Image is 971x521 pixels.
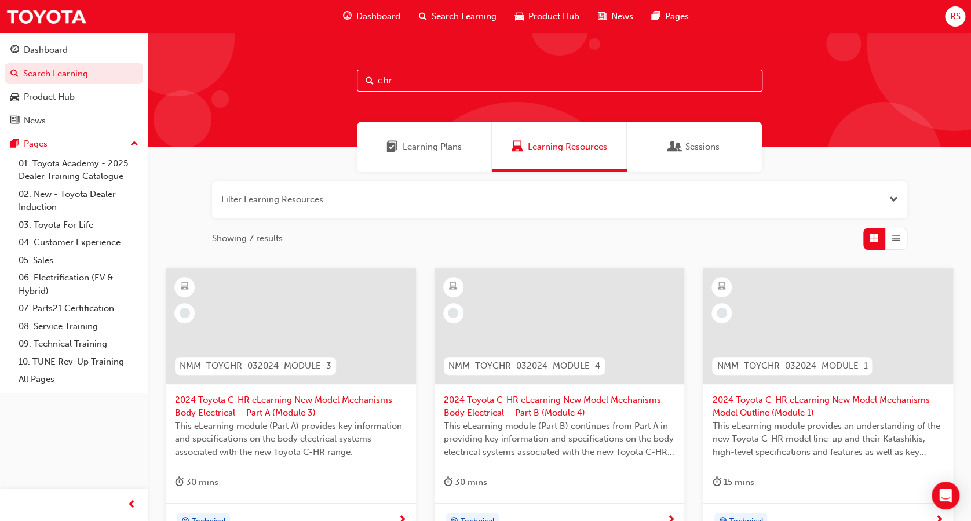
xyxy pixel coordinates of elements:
[14,353,143,371] a: 10. TUNE Rev-Up Training
[5,86,143,108] a: Product Hub
[492,122,627,172] a: Learning ResourcesLearning Resources
[627,122,762,172] a: SessionsSessions
[5,133,143,155] button: Pages
[598,9,607,24] span: news-icon
[528,10,579,23] span: Product Hub
[669,140,681,154] span: Sessions
[444,394,676,420] span: 2024 Toyota C-HR eLearning New Model Mechanisms – Body Electrical – Part B (Module 4)
[24,43,68,57] div: Dashboard
[14,269,143,300] a: 06. Electrification (EV & Hybrid)
[410,5,506,28] a: search-iconSearch Learning
[10,92,19,103] span: car-icon
[181,279,189,294] span: learningResourceType_ELEARNING-icon
[643,5,698,28] a: pages-iconPages
[512,140,523,154] span: Learning Resources
[5,39,143,61] a: Dashboard
[175,475,218,490] div: 30 mins
[14,234,143,252] a: 04. Customer Experience
[448,359,600,373] span: NMM_TOYCHR_032024_MODULE_4
[14,155,143,185] a: 01. Toyota Academy - 2025 Dealer Training Catalogue
[665,10,689,23] span: Pages
[444,475,487,490] div: 30 mins
[712,475,721,490] span: duration-icon
[130,137,138,152] span: up-icon
[24,90,75,104] div: Product Hub
[932,482,959,509] div: Open Intercom Messenger
[357,122,492,172] a: Learning PlansLearning Plans
[419,9,427,24] span: search-icon
[10,139,19,150] span: pages-icon
[449,279,457,294] span: learningResourceType_ELEARNING-icon
[356,10,400,23] span: Dashboard
[717,308,727,318] span: learningRecordVerb_NONE-icon
[589,5,643,28] a: news-iconNews
[357,70,762,92] input: Search...
[403,140,462,154] span: Learning Plans
[10,116,19,126] span: news-icon
[180,359,331,373] span: NMM_TOYCHR_032024_MODULE_3
[14,335,143,353] a: 09. Technical Training
[175,394,407,420] span: 2024 Toyota C-HR eLearning New Model Mechanisms – Body Electrical – Part A (Module 3)
[515,9,524,24] span: car-icon
[444,475,452,490] span: duration-icon
[5,37,143,133] button: DashboardSearch LearningProduct HubNews
[528,140,607,154] span: Learning Resources
[6,3,87,30] img: Trak
[5,63,143,85] a: Search Learning
[366,74,374,88] span: Search
[14,185,143,216] a: 02. New - Toyota Dealer Induction
[24,114,46,127] div: News
[10,45,19,56] span: guage-icon
[212,232,283,245] span: Showing 7 results
[950,10,960,23] span: RS
[334,5,410,28] a: guage-iconDashboard
[870,232,878,245] span: Grid
[175,420,407,459] span: This eLearning module (Part A) provides key information and specifications on the body electrical...
[175,475,184,490] span: duration-icon
[685,140,720,154] span: Sessions
[386,140,398,154] span: Learning Plans
[945,6,965,27] button: RS
[652,9,660,24] span: pages-icon
[14,370,143,388] a: All Pages
[10,69,19,79] span: search-icon
[712,420,944,459] span: This eLearning module provides an understanding of the new Toyota C-HR model line-up and their Ka...
[5,110,143,132] a: News
[14,252,143,269] a: 05. Sales
[889,193,898,206] button: Open the filter
[24,137,48,151] div: Pages
[343,9,352,24] span: guage-icon
[444,420,676,459] span: This eLearning module (Part B) continues from Part A in providing key information and specificati...
[14,216,143,234] a: 03. Toyota For Life
[14,300,143,318] a: 07. Parts21 Certification
[506,5,589,28] a: car-iconProduct Hub
[718,279,726,294] span: learningResourceType_ELEARNING-icon
[712,394,944,420] span: 2024 Toyota C-HR eLearning New Model Mechanisms - Model Outline (Module 1)
[180,308,190,318] span: learningRecordVerb_NONE-icon
[127,498,136,512] span: prev-icon
[717,359,867,373] span: NMM_TOYCHR_032024_MODULE_1
[611,10,633,23] span: News
[712,475,754,490] div: 15 mins
[448,308,458,318] span: learningRecordVerb_NONE-icon
[14,318,143,336] a: 08. Service Training
[892,232,900,245] span: List
[432,10,497,23] span: Search Learning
